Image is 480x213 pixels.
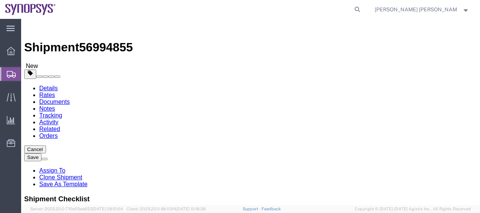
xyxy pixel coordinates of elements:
[243,207,262,211] a: Support
[374,5,469,14] button: [PERSON_NAME] [PERSON_NAME]
[355,206,471,212] span: Copyright © [DATE]-[DATE] Agistix Inc., All Rights Reserved
[126,207,206,211] span: Client: 2025.20.0-8b113f4
[30,207,123,211] span: Server: 2025.20.0-710e05ee653
[21,19,480,205] iframe: FS Legacy Container
[176,207,206,211] span: [DATE] 10:16:38
[92,207,123,211] span: [DATE] 09:51:04
[262,207,281,211] a: Feedback
[5,4,56,15] img: logo
[375,5,457,14] span: Marilia de Melo Fernandes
